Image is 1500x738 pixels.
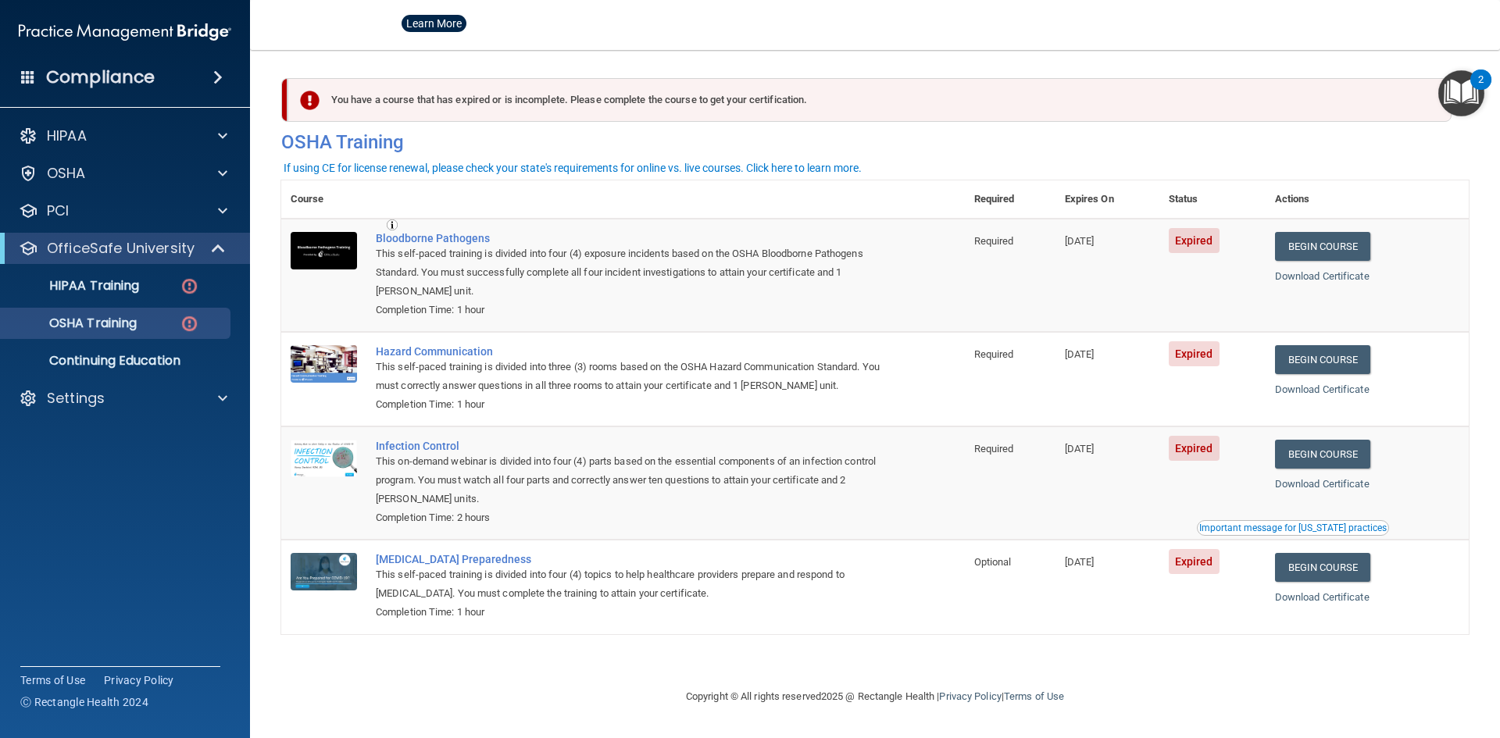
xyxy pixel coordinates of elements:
a: Bloodborne Pathogens [376,232,887,244]
a: Begin Course [1275,553,1370,582]
a: OfficeSafe University [19,239,227,258]
th: Actions [1266,180,1469,219]
div: Completion Time: 1 hour [376,603,887,622]
div: This self-paced training is divided into four (4) exposure incidents based on the OSHA Bloodborne... [376,244,887,301]
a: Download Certificate [1275,478,1370,490]
th: Course [281,180,366,219]
a: Infection Control [376,440,887,452]
p: Settings [47,389,105,408]
th: Status [1159,180,1266,219]
a: OSHA [19,164,227,183]
span: Required [974,235,1014,247]
span: [DATE] [1065,235,1095,247]
a: PCI [19,201,227,220]
button: Learn More [402,15,466,32]
p: HIPAA [47,127,87,145]
div: Important message for [US_STATE] practices [1199,523,1387,533]
p: HIPAA Training [10,278,139,294]
img: danger-circle.6113f641.png [180,276,199,296]
a: Hazard Communication [376,345,887,358]
th: Expires On [1055,180,1159,219]
img: exclamation-circle-solid-danger.72ef9ffc.png [300,91,320,110]
div: 2 [1478,80,1484,100]
span: [DATE] [1065,556,1095,568]
div: This on-demand webinar is divided into four (4) parts based on the essential components of an inf... [376,452,887,508]
a: Download Certificate [1275,270,1370,282]
a: Privacy Policy [104,672,174,688]
div: Copyright © All rights reserved 2025 @ Rectangle Health | | [590,672,1160,722]
span: Expired [1169,341,1220,366]
button: Read this if you are a dental practitioner in the state of CA [1197,520,1389,536]
div: This self-paced training is divided into three (3) rooms based on the OSHA Hazard Communication S... [376,358,887,395]
a: Privacy Policy [939,690,1001,702]
button: Open Resource Center, 2 new notifications [1438,70,1484,116]
span: [DATE] [1065,443,1095,455]
span: Ⓒ Rectangle Health 2024 [20,694,148,710]
p: PCI [47,201,69,220]
a: Terms of Use [1004,690,1064,702]
p: Continuing Education [10,353,223,369]
span: Required [974,443,1014,455]
p: OSHA Training [10,316,137,331]
div: If using CE for license renewal, please check your state's requirements for online vs. live cours... [284,162,862,173]
a: Download Certificate [1275,383,1370,395]
p: OSHA [47,164,86,183]
a: Begin Course [1275,232,1370,261]
span: Required [974,348,1014,360]
h4: OSHA Training [281,131,1469,153]
a: Begin Course [1275,345,1370,374]
h4: Compliance [46,66,155,88]
span: Expired [1169,436,1220,461]
div: Completion Time: 1 hour [376,395,887,414]
a: Begin Course [1275,440,1370,469]
div: Completion Time: 1 hour [376,301,887,319]
div: Completion Time: 2 hours [376,508,887,527]
div: This self-paced training is divided into four (4) topics to help healthcare providers prepare and... [376,565,887,603]
th: Required [965,180,1055,219]
span: Expired [1169,228,1220,253]
a: Terms of Use [20,672,85,688]
a: Download Certificate [1275,591,1370,603]
span: [DATE] [1065,348,1095,360]
img: PMB logo [19,16,231,48]
div: You have a course that has expired or is incomplete. Please complete the course to get your certi... [287,78,1452,122]
img: danger-circle.6113f641.png [180,314,199,333]
a: HIPAA [19,127,227,145]
span: Expired [1169,549,1220,574]
span: Optional [974,556,1012,568]
a: [MEDICAL_DATA] Preparedness [376,553,887,565]
a: Settings [19,389,227,408]
button: If using CE for license renewal, please check your state's requirements for online vs. live cours... [281,160,864,176]
p: OfficeSafe University [47,239,195,258]
iframe: Drift Widget Chat Controller [1230,627,1481,690]
div: Learn More [406,18,462,29]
